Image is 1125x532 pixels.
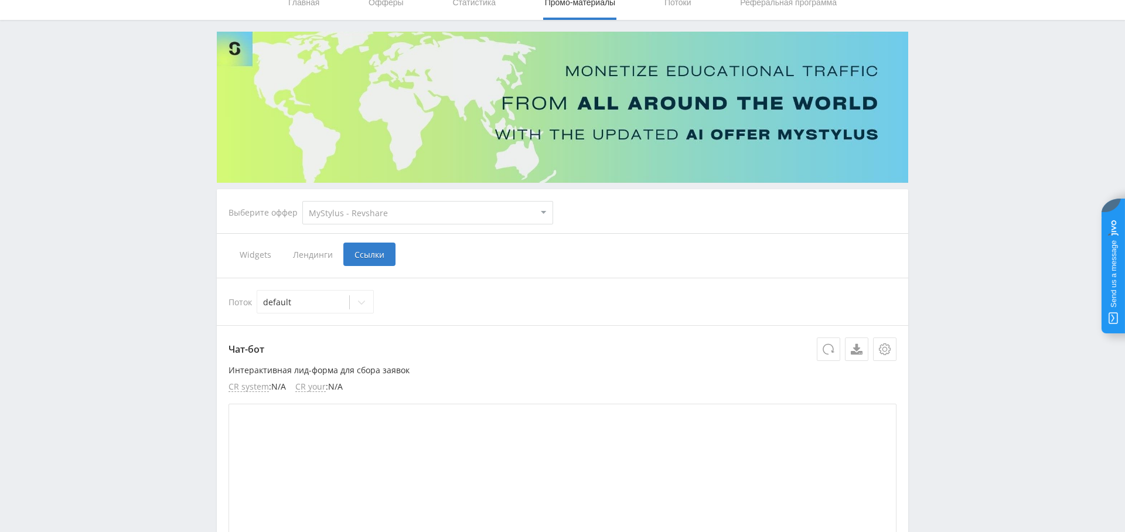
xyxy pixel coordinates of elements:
[229,208,302,217] div: Выберите оффер
[295,382,326,392] span: CR your
[229,366,896,375] p: Интерактивная лид-форма для сбора заявок
[817,337,840,361] button: Обновить
[229,337,896,361] p: Чат-бот
[282,243,343,266] span: Лендинги
[229,243,282,266] span: Widgets
[229,382,269,392] span: CR system
[295,382,343,392] li: : N/A
[845,337,868,361] a: Скачать
[217,32,908,183] img: Banner
[873,337,896,361] button: Настройки
[343,243,396,266] span: Ссылки
[229,290,896,313] div: Поток
[229,382,286,392] li: : N/A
